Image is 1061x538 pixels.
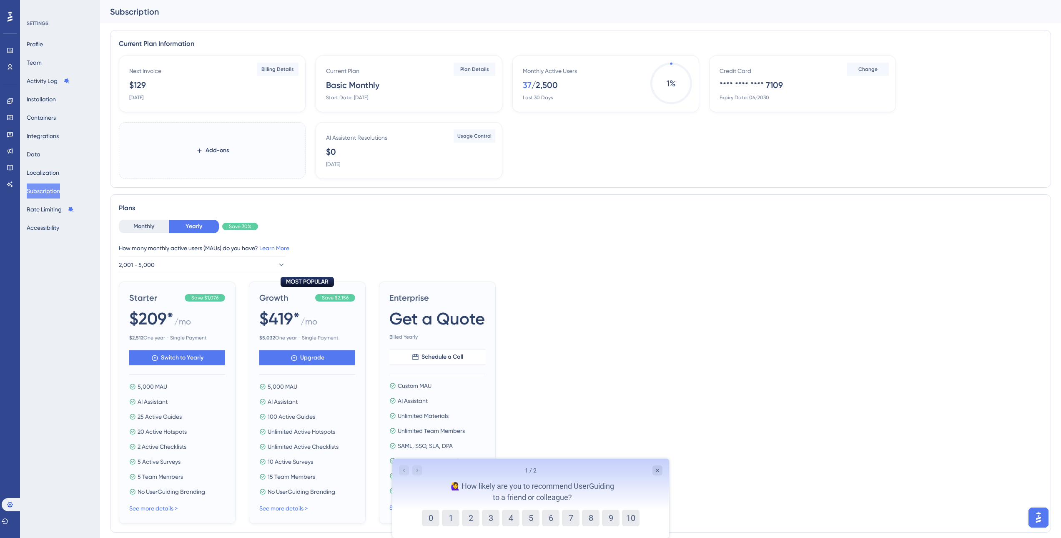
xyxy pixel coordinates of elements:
[389,307,485,330] span: Get a Quote
[110,6,1030,18] div: Subscription
[398,441,453,451] span: SAML, SSO, SLA, DPA
[129,79,146,91] div: $129
[129,350,225,365] button: Switch to Yearly
[27,20,94,27] div: SETTINGS
[268,397,298,407] span: AI Assistant
[191,294,218,301] span: Save $1,076
[119,243,1042,253] div: How many monthly active users (MAUs) do you have?
[858,66,878,73] span: Change
[281,277,334,287] div: MOST POPULAR
[389,292,485,304] span: Enterprise
[268,412,315,422] span: 100 Active Guides
[259,245,289,251] a: Learn More
[27,165,59,180] button: Localization
[268,382,297,392] span: 5,000 MAU
[27,55,42,70] button: Team
[119,260,155,270] span: 2,001 - 5,000
[326,146,336,158] div: $0
[389,349,485,365] button: Schedule a Call
[161,353,203,363] span: Switch to Yearly
[322,294,349,301] span: Save $2,156
[27,37,43,52] button: Profile
[138,472,183,482] span: 5 Team Members
[259,505,308,512] a: See more details >
[259,334,355,341] span: One year - Single Payment
[259,335,275,341] b: $ 5,032
[398,411,449,421] span: Unlimited Materials
[27,73,70,88] button: Activity Log
[460,66,489,73] span: Plan Details
[847,63,889,76] button: Change
[523,79,532,91] div: 37
[259,292,312,304] span: Growth
[259,307,300,330] span: $419*
[27,220,59,235] button: Accessibility
[720,66,751,76] div: Credit Card
[268,457,313,467] span: 10 Active Surveys
[650,63,692,104] span: 1 %
[392,459,669,538] iframe: UserGuiding Survey
[326,79,379,91] div: Basic Monthly
[398,456,474,466] span: Security Audit & Compliance
[27,184,60,199] button: Subscription
[129,66,161,76] div: Next Invoice
[259,350,355,365] button: Upgrade
[138,427,187,437] span: 20 Active Hotspots
[268,472,315,482] span: 15 Team Members
[398,426,465,436] span: Unlimited Team Members
[27,110,56,125] button: Containers
[301,316,317,331] span: / mo
[119,256,286,273] button: 2,001 - 5,000
[138,487,205,497] span: No UserGuiding Branding
[523,94,553,101] div: Last 30 Days
[326,94,368,101] div: Start Date: [DATE]
[268,427,335,437] span: Unlimited Active Hotspots
[169,220,219,233] button: Yearly
[129,94,143,101] div: [DATE]
[532,79,558,91] div: / 2,500
[138,412,182,422] span: 25 Active Guides
[119,220,169,233] button: Monthly
[457,133,492,139] span: Usage Control
[27,202,74,217] button: Rate Limiting
[326,133,387,143] div: AI Assistant Resolutions
[129,334,225,341] span: One year - Single Payment
[129,505,178,512] a: See more details >
[196,143,229,158] button: Add-ons
[27,92,56,107] button: Installation
[138,397,168,407] span: AI Assistant
[129,292,181,304] span: Starter
[1026,505,1051,530] iframe: UserGuiding AI Assistant Launcher
[27,128,59,143] button: Integrations
[398,381,431,391] span: Custom MAU
[720,94,769,101] div: Expiry Date: 06/2030
[129,335,143,341] b: $ 2,512
[300,353,324,363] span: Upgrade
[268,442,339,452] span: Unlimited Active Checklists
[454,129,495,143] button: Usage Control
[421,352,463,362] span: Schedule a Call
[119,39,1042,49] div: Current Plan Information
[138,382,167,392] span: 5,000 MAU
[389,334,485,340] span: Billed Yearly
[389,504,438,511] a: See more details >
[119,203,1042,213] div: Plans
[261,66,294,73] span: Billing Details
[523,66,577,76] div: Monthly Active Users
[206,146,229,156] span: Add-ons
[454,63,495,76] button: Plan Details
